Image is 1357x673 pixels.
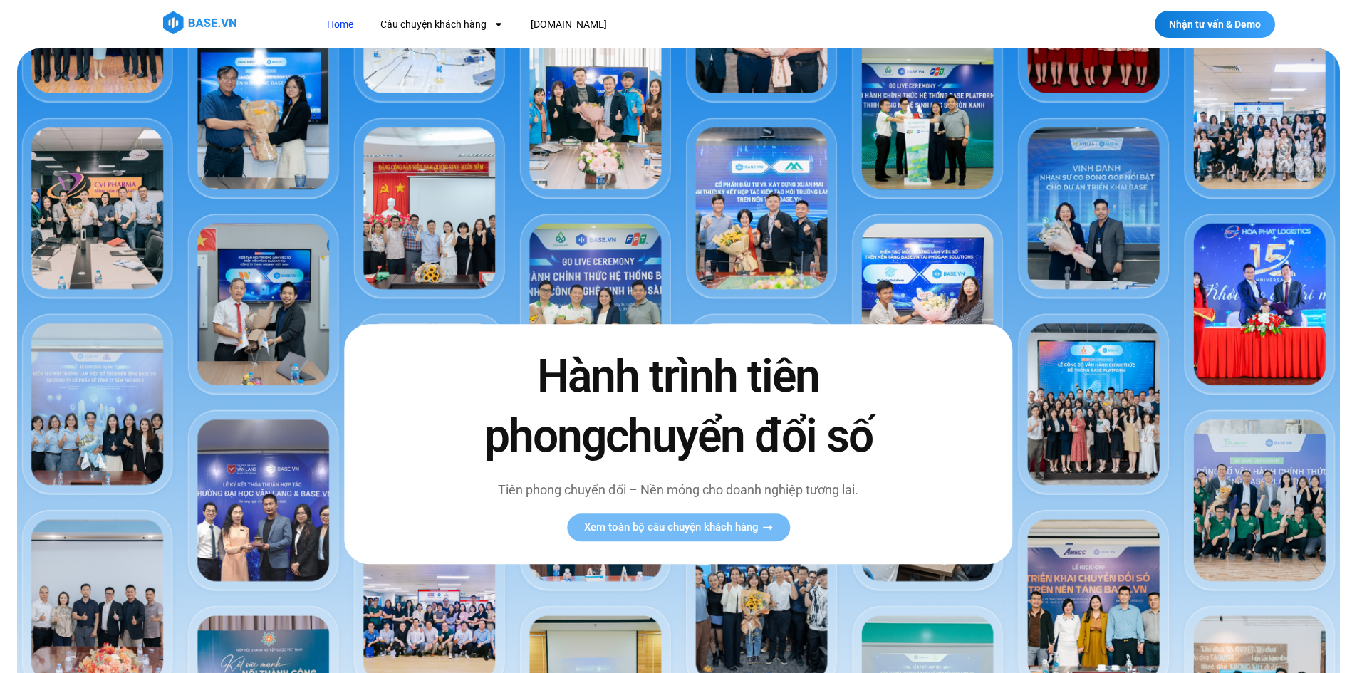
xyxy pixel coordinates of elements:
h2: Hành trình tiên phong [454,348,903,466]
a: Nhận tư vấn & Demo [1155,11,1275,38]
a: Home [316,11,364,38]
a: [DOMAIN_NAME] [520,11,618,38]
p: Tiên phong chuyển đổi – Nền móng cho doanh nghiệp tương lai. [454,480,903,499]
a: Xem toàn bộ câu chuyện khách hàng [567,513,790,541]
a: Câu chuyện khách hàng [370,11,514,38]
nav: Menu [316,11,868,38]
span: Nhận tư vấn & Demo [1169,19,1261,29]
span: chuyển đổi số [605,409,873,463]
span: Xem toàn bộ câu chuyện khách hàng [584,522,759,533]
